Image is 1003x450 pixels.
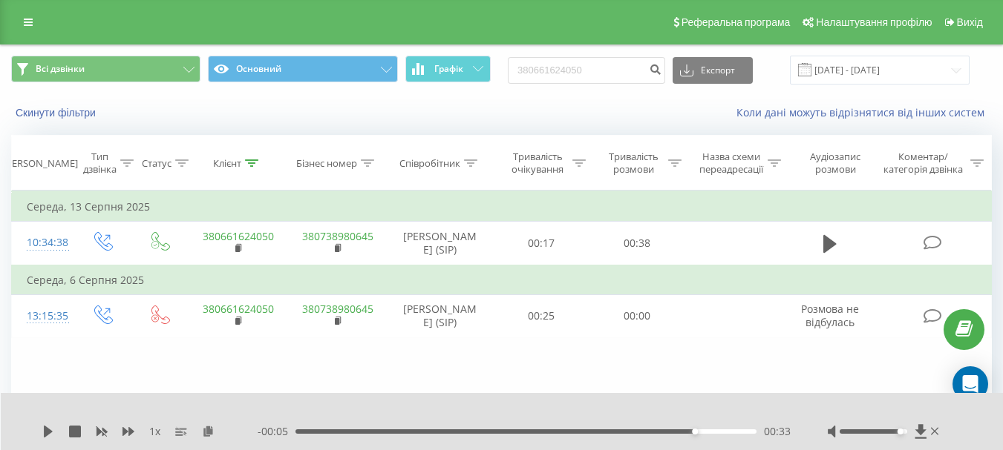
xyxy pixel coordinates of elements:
div: Тип дзвінка [83,150,117,176]
td: 00:25 [494,294,589,337]
div: Коментар/категорія дзвінка [880,150,967,176]
a: 380738980645 [302,229,373,243]
div: Аудіозапис розмови [798,150,873,176]
button: Основний [208,56,397,82]
div: Співробітник [399,157,460,170]
span: 00:33 [764,424,791,439]
button: Скинути фільтри [11,106,103,119]
span: Графік [434,64,463,74]
td: [PERSON_NAME] (SIP) [387,222,494,265]
span: Всі дзвінки [36,63,85,75]
button: Графік [405,56,491,82]
span: Вихід [957,16,983,28]
button: Експорт [673,57,753,84]
div: Тривалість очікування [507,150,569,176]
a: 380661624050 [203,302,274,316]
a: 380738980645 [302,302,373,316]
span: Розмова не відбулась [801,302,859,329]
div: Статус [142,157,171,170]
div: Бізнес номер [296,157,357,170]
div: Тривалість розмови [603,150,664,176]
div: Open Intercom Messenger [953,366,988,402]
td: 00:38 [589,222,685,265]
div: Accessibility label [692,429,698,434]
td: 00:17 [494,222,589,265]
button: Всі дзвінки [11,56,200,82]
a: 380661624050 [203,229,274,243]
td: [PERSON_NAME] (SIP) [387,294,494,337]
td: Середа, 6 Серпня 2025 [12,265,992,295]
div: Назва схеми переадресації [699,150,764,176]
span: Налаштування профілю [816,16,932,28]
span: - 00:05 [258,424,295,439]
div: Accessibility label [897,429,903,434]
input: Пошук за номером [508,57,665,84]
div: [PERSON_NAME] [3,157,78,170]
td: 00:00 [589,294,685,337]
div: 13:15:35 [27,302,58,331]
td: Середа, 13 Серпня 2025 [12,192,992,222]
a: Коли дані можуть відрізнятися вiд інших систем [736,105,992,119]
div: Клієнт [213,157,241,170]
span: Реферальна програма [682,16,791,28]
span: 1 x [149,424,160,439]
div: 10:34:38 [27,228,58,257]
